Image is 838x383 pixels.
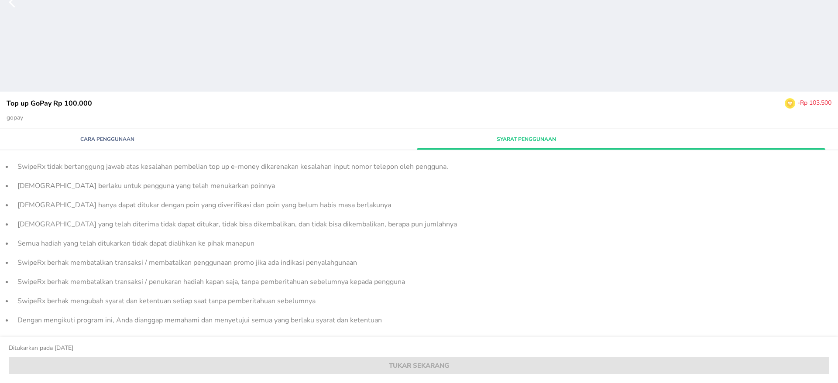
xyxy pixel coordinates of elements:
li: [DEMOGRAPHIC_DATA] hanya dapat ditukar dengan poin yang diverifikasi dan poin yang belum habis ma... [13,195,825,215]
p: - Rp 103.500 [797,98,831,113]
li: SwipeRx berhak membatalkan transaksi / penukaran hadiah kapan saja, tanpa pemberitahuan sebelumny... [13,272,825,291]
li: [DEMOGRAPHIC_DATA] berlaku untuk pengguna yang telah menukarkan poinnya [13,176,825,195]
a: Syarat Penggunaan [422,131,835,147]
span: Syarat Penggunaan [427,135,626,143]
span: Cara Penggunaan [8,135,207,143]
p: gopay [7,113,831,122]
li: SwipeRx berhak mengubah syarat dan ketentuan setiap saat tanpa pemberitahuan sebelumnya [13,291,825,311]
li: [DEMOGRAPHIC_DATA] yang telah diterima tidak dapat ditukar, tidak bisa dikembalikan, dan tidak bi... [13,215,825,234]
li: Dengan mengikuti program ini, Anda dianggap memahami dan menyetujui semua yang berlaku syarat dan... [13,311,825,330]
li: SwipeRx berhak membatalkan transaksi / membatalkan penggunaan promo jika ada indikasi penyalahgunaan [13,253,825,272]
li: Semua hadiah yang telah ditukarkan tidak dapat dialihkan ke pihak manapun [13,234,825,253]
a: Cara Penggunaan [3,131,416,147]
p: Top up GoPay Rp 100.000 [7,98,488,109]
p: Ditukarkan pada [DATE] [9,343,829,352]
li: SwipeRx tidak bertanggung jawab atas kesalahan pembelian top up e-money dikarenakan kesalahan inp... [13,157,825,176]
